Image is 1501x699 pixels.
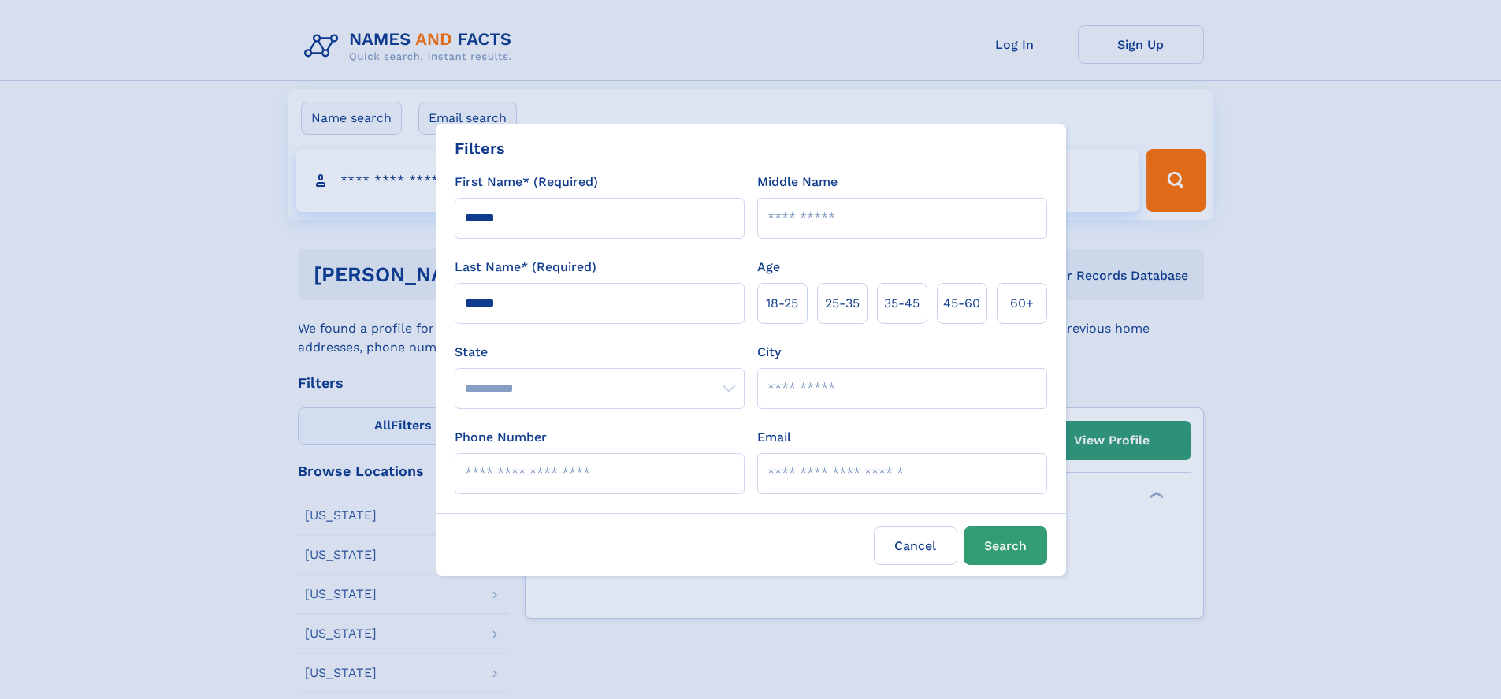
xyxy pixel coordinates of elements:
span: 18‑25 [766,294,798,313]
label: Middle Name [757,173,838,191]
div: Filters [455,136,505,160]
span: 45‑60 [943,294,980,313]
label: Cancel [874,526,957,565]
span: 25‑35 [825,294,860,313]
button: Search [964,526,1047,565]
label: Age [757,258,780,277]
label: Email [757,428,791,447]
label: State [455,343,745,362]
span: 60+ [1010,294,1034,313]
label: City [757,343,781,362]
label: First Name* (Required) [455,173,598,191]
span: 35‑45 [884,294,920,313]
label: Phone Number [455,428,547,447]
label: Last Name* (Required) [455,258,596,277]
